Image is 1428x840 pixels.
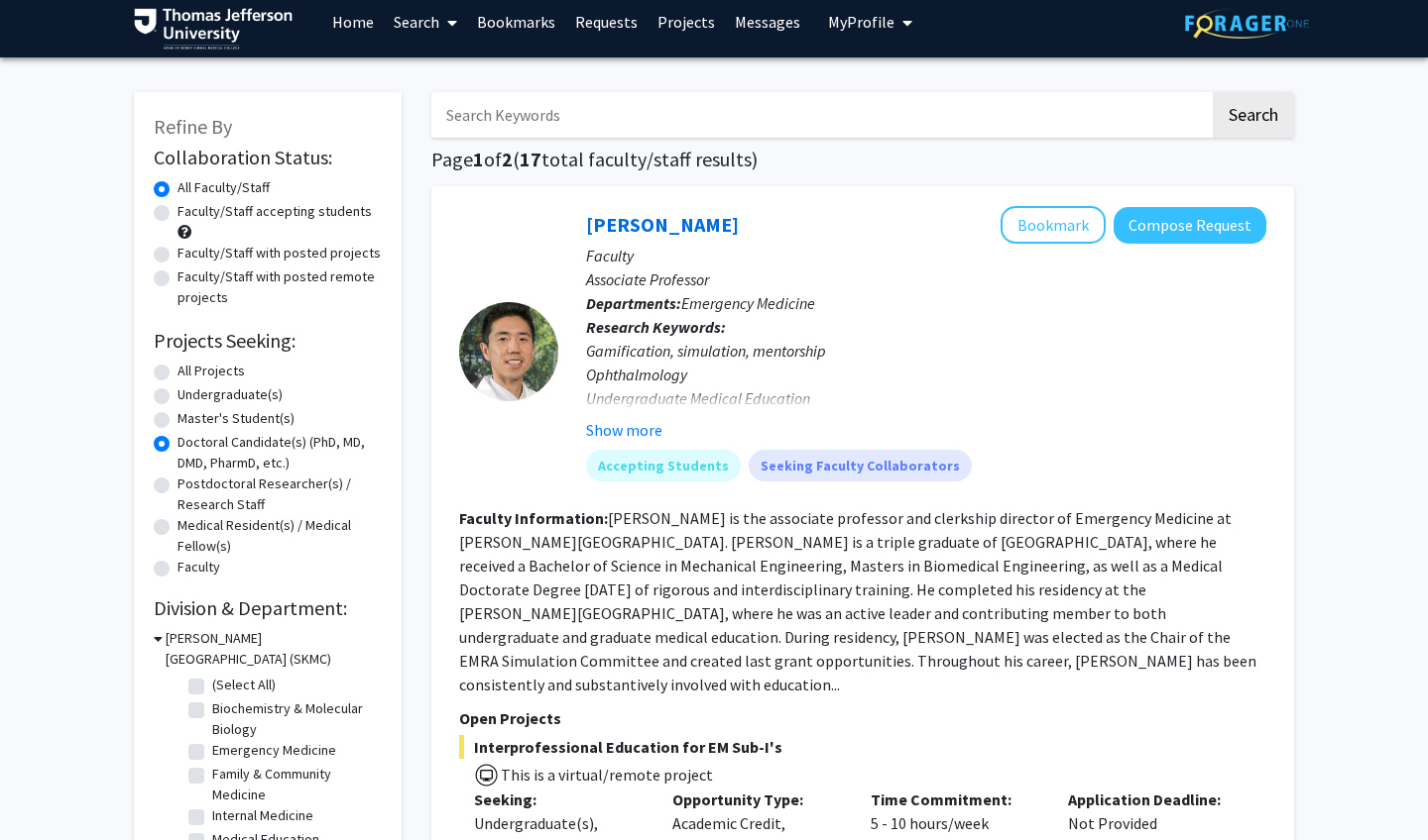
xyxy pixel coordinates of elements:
[212,698,377,740] label: Biochemistry & Molecular Biology
[586,244,1266,267] p: Faculty
[178,432,382,473] label: Doctoral Candidate(s) (PhD, MD, DMD, PharmD, etc.)
[1001,206,1106,244] button: Add Xiao Chi Zhang to Bookmarks
[1114,207,1266,244] button: Compose Request to Xiao Chi Zhang
[212,740,336,761] label: Emergency Medicine
[154,596,382,620] h2: Division & Department:
[1213,92,1294,138] button: Search
[431,148,1294,171] h1: Page of ( total faculty/staff results)
[828,12,894,32] span: My Profile
[178,177,270,198] label: All Faculty/Staff
[502,147,513,171] span: 2
[586,450,741,481] mat-chip: Accepting Students
[178,515,382,557] label: Medical Resident(s) / Medical Fellow(s)
[212,764,377,805] label: Family & Community Medicine
[499,765,713,785] span: This is a virtual/remote project
[178,361,245,381] label: All Projects
[586,339,1266,434] div: Gamification, simulation, mentorship Ophthalmology Undergraduate Medical Education Volunteer clinics
[134,8,293,50] img: Thomas Jefferson University Logo
[178,266,382,308] label: Faculty/Staff with posted remote projects
[212,675,276,695] label: (Select All)
[154,146,382,169] h2: Collaboration Status:
[178,557,220,577] label: Faculty
[586,267,1266,291] p: Associate Professor
[681,293,815,313] span: Emergency Medicine
[154,114,232,139] span: Refine By
[178,201,372,222] label: Faculty/Staff accepting students
[15,751,84,825] iframe: Chat
[586,317,726,337] b: Research Keywords:
[520,147,541,171] span: 17
[473,147,484,171] span: 1
[459,508,1256,694] fg-read-more: [PERSON_NAME] is the associate professor and clerkship director of Emergency Medicine at [PERSON_...
[586,212,739,237] a: [PERSON_NAME]
[154,329,382,353] h2: Projects Seeking:
[474,787,643,811] p: Seeking:
[871,787,1039,811] p: Time Commitment:
[178,408,295,429] label: Master's Student(s)
[1185,8,1309,39] img: ForagerOne Logo
[459,508,608,528] b: Faculty Information:
[431,92,1210,138] input: Search Keywords
[459,735,1266,759] span: Interprofessional Education for EM Sub-I's
[166,628,382,670] h3: [PERSON_NAME][GEOGRAPHIC_DATA] (SKMC)
[178,473,382,515] label: Postdoctoral Researcher(s) / Research Staff
[749,450,972,481] mat-chip: Seeking Faculty Collaborators
[178,243,381,263] label: Faculty/Staff with posted projects
[586,418,662,442] button: Show more
[178,384,283,405] label: Undergraduate(s)
[672,787,841,811] p: Opportunity Type:
[586,293,681,313] b: Departments:
[212,805,313,826] label: Internal Medicine
[1068,787,1237,811] p: Application Deadline:
[459,706,1266,730] p: Open Projects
